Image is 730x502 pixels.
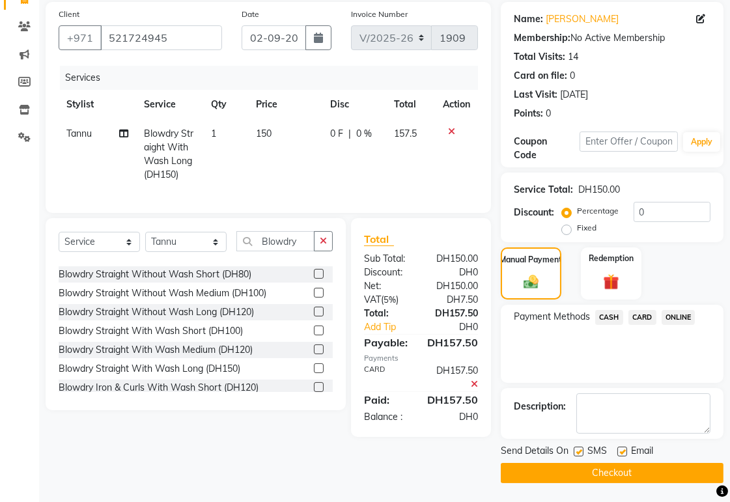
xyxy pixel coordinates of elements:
label: Manual Payment [500,254,563,266]
span: 1 [212,128,217,139]
th: Stylist [59,90,136,119]
div: Blowdry Iron & Curls With Wash Short (DH120) [59,381,259,395]
div: DH150.00 [421,252,488,266]
div: Discount: [514,206,554,219]
div: Paid: [354,392,417,408]
span: | [348,127,351,141]
div: DH157.50 [421,307,488,320]
div: DH0 [421,266,488,279]
span: Payment Methods [514,310,590,324]
div: Payments [364,353,478,364]
button: Checkout [501,463,723,483]
div: Blowdry Straight Without Wash Long (DH120) [59,305,254,319]
span: 0 F [330,127,343,141]
span: ONLINE [662,310,695,325]
label: Date [242,8,259,20]
input: Search by Name/Mobile/Email/Code [100,25,222,50]
span: Blowdry Straight With Wash Long (DH150) [144,128,193,180]
div: Total: [354,307,421,320]
input: Search or Scan [236,231,315,251]
th: Qty [204,90,249,119]
div: DH157.50 [417,392,488,408]
div: Service Total: [514,183,573,197]
div: Card on file: [514,69,567,83]
div: Blowdry Straight With Wash Long (DH150) [59,362,240,376]
button: +971 [59,25,102,50]
label: Redemption [589,253,634,264]
div: Name: [514,12,543,26]
div: DH150.00 [578,183,620,197]
div: Balance : [354,410,421,424]
span: 0 % [356,127,372,141]
span: 5% [384,294,396,305]
span: SMS [587,444,607,460]
input: Enter Offer / Coupon Code [580,132,678,152]
a: [PERSON_NAME] [546,12,619,26]
label: Percentage [577,205,619,217]
div: Description: [514,400,566,413]
span: 150 [256,128,272,139]
th: Total [386,90,435,119]
div: 0 [570,69,575,83]
div: Total Visits: [514,50,565,64]
div: Points: [514,107,543,120]
button: Apply [683,132,720,152]
span: Send Details On [501,444,569,460]
span: CARD [628,310,656,325]
div: Net: [354,279,421,293]
span: Tannu [66,128,92,139]
img: _cash.svg [519,273,543,290]
img: _gift.svg [598,272,625,292]
div: DH0 [432,320,488,334]
span: Total [364,232,394,246]
th: Action [435,90,478,119]
div: Sub Total: [354,252,421,266]
div: Discount: [354,266,421,279]
span: Vat [364,294,381,305]
div: Blowdry Straight With Wash Short (DH100) [59,324,243,338]
div: [DATE] [560,88,588,102]
label: Invoice Number [351,8,408,20]
a: Add Tip [354,320,432,334]
div: Membership: [514,31,570,45]
label: Client [59,8,79,20]
div: No Active Membership [514,31,710,45]
div: CARD [354,364,421,391]
span: CASH [595,310,623,325]
div: Coupon Code [514,135,580,162]
div: Payable: [354,335,417,350]
div: 14 [568,50,578,64]
span: Email [631,444,653,460]
th: Service [136,90,203,119]
div: 0 [546,107,551,120]
th: Price [248,90,322,119]
div: Blowdry Straight Without Wash Medium (DH100) [59,286,266,300]
div: Last Visit: [514,88,557,102]
div: DH150.00 [421,279,488,293]
div: Services [60,66,488,90]
div: DH157.50 [421,364,488,391]
div: Blowdry Straight With Wash Medium (DH120) [59,343,253,357]
div: ( ) [354,293,421,307]
th: Disc [322,90,386,119]
div: DH7.50 [421,293,488,307]
div: DH157.50 [417,335,488,350]
div: Blowdry Straight Without Wash Short (DH80) [59,268,251,281]
label: Fixed [577,222,597,234]
div: DH0 [421,410,488,424]
span: 157.5 [394,128,417,139]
